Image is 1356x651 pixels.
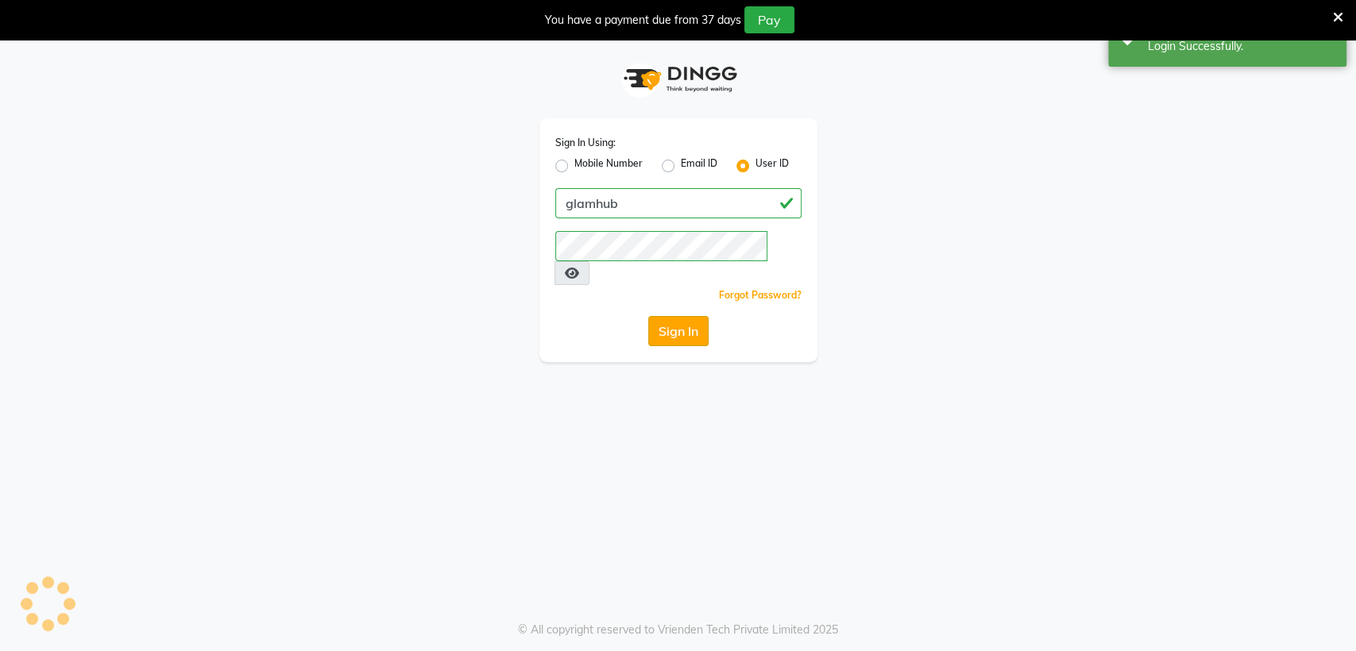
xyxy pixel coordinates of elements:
[574,156,643,175] label: Mobile Number
[555,136,616,150] label: Sign In Using:
[1148,38,1335,55] div: Login Successfully.
[555,188,802,218] input: Username
[755,156,789,175] label: User ID
[615,56,742,102] img: logo1.svg
[719,289,802,301] a: Forgot Password?
[555,231,767,261] input: Username
[744,6,794,33] button: Pay
[681,156,717,175] label: Email ID
[648,316,709,346] button: Sign In
[545,12,741,29] div: You have a payment due from 37 days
